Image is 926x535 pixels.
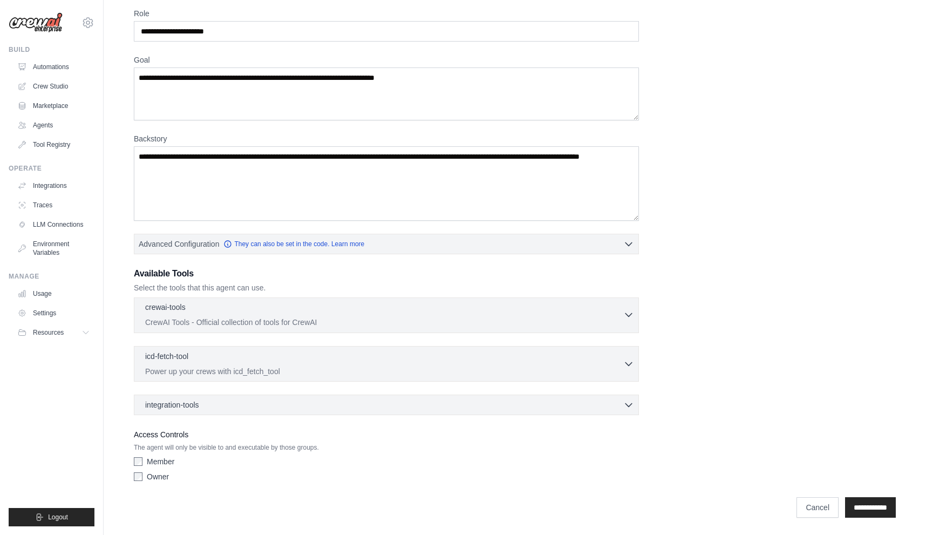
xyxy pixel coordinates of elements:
label: Access Controls [134,428,639,441]
div: Manage [9,272,94,281]
span: Advanced Configuration [139,239,219,249]
a: Automations [13,58,94,76]
span: integration-tools [145,399,199,410]
p: icd-fetch-tool [145,351,188,362]
p: The agent will only be visible to and executable by those groups. [134,443,639,452]
button: integration-tools [139,399,634,410]
div: Operate [9,164,94,173]
p: Select the tools that this agent can use. [134,282,639,293]
button: crewai-tools CrewAI Tools - Official collection of tools for CrewAI [139,302,634,328]
button: Logout [9,508,94,526]
button: Advanced Configuration They can also be set in the code. Learn more [134,234,638,254]
label: Role [134,8,639,19]
label: Member [147,456,174,467]
p: Power up your crews with icd_fetch_tool [145,366,623,377]
a: Settings [13,304,94,322]
a: Cancel [796,497,839,518]
a: LLM Connections [13,216,94,233]
img: Logo [9,12,63,33]
div: Build [9,45,94,54]
span: Resources [33,328,64,337]
a: Integrations [13,177,94,194]
span: Logout [48,513,68,522]
a: Marketplace [13,97,94,114]
a: Agents [13,117,94,134]
label: Goal [134,55,639,65]
button: Resources [13,324,94,341]
p: CrewAI Tools - Official collection of tools for CrewAI [145,317,623,328]
p: crewai-tools [145,302,186,313]
a: Crew Studio [13,78,94,95]
a: Traces [13,197,94,214]
a: Environment Variables [13,235,94,261]
label: Owner [147,471,169,482]
h3: Available Tools [134,267,639,280]
a: Usage [13,285,94,302]
label: Backstory [134,133,639,144]
button: icd-fetch-tool Power up your crews with icd_fetch_tool [139,351,634,377]
a: Tool Registry [13,136,94,153]
a: They can also be set in the code. Learn more [223,240,364,248]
